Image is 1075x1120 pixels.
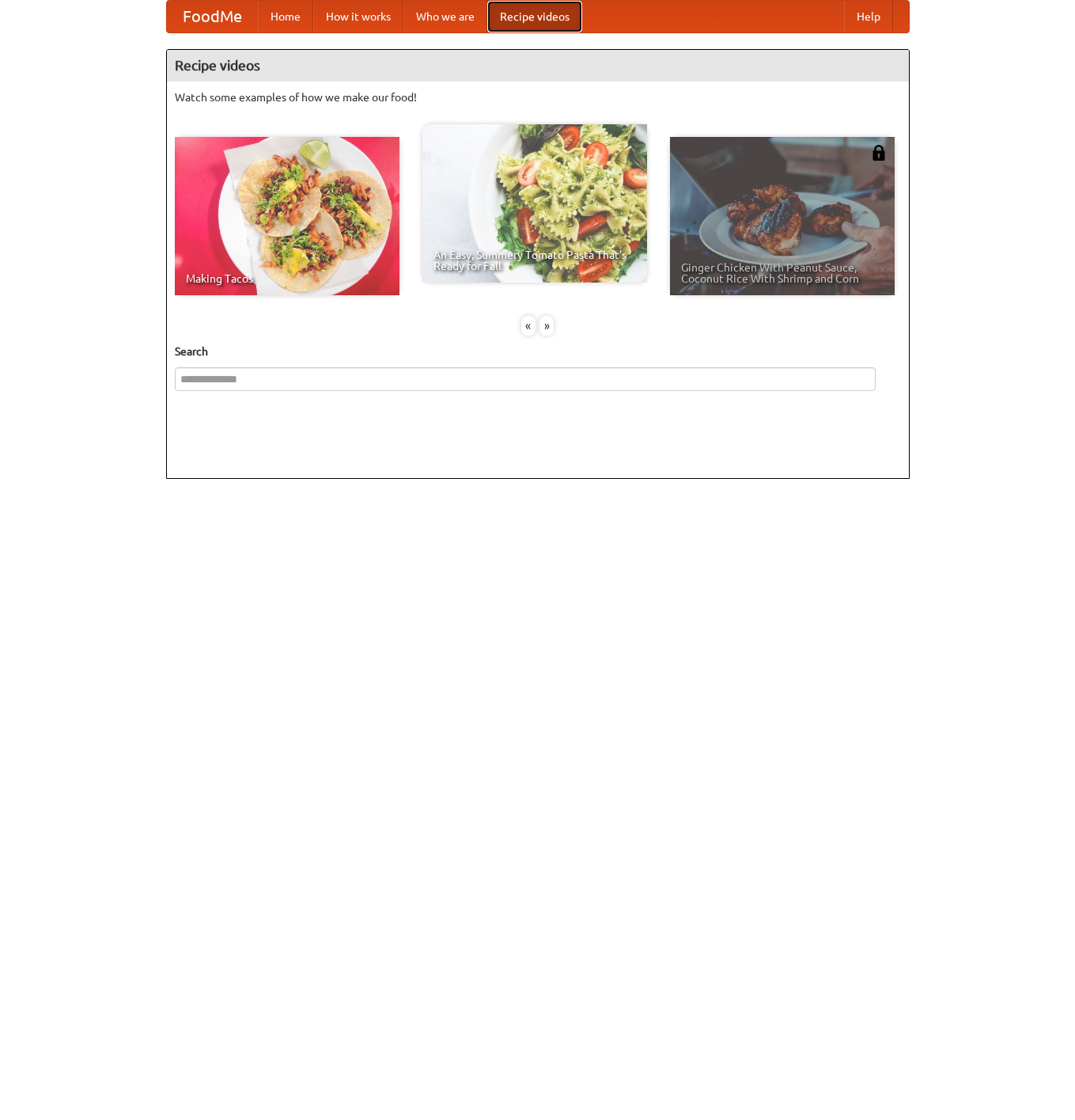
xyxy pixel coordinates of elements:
a: An Easy, Summery Tomato Pasta That's Ready for Fall [422,124,647,283]
div: « [521,316,536,336]
a: Help [844,1,893,32]
a: Making Tacos [175,137,399,295]
a: Who we are [403,1,487,32]
a: FoodMe [167,1,258,32]
a: How it works [313,1,403,32]
a: Home [258,1,313,32]
a: Recipe videos [487,1,582,32]
h4: Recipe videos [167,50,909,82]
span: An Easy, Summery Tomato Pasta That's Ready for Fall [433,249,636,271]
span: Making Tacos [186,273,388,284]
div: » [539,316,554,336]
p: Watch some examples of how we make our food! [175,89,901,105]
h5: Search [175,344,901,359]
img: 483408.png [871,145,887,161]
